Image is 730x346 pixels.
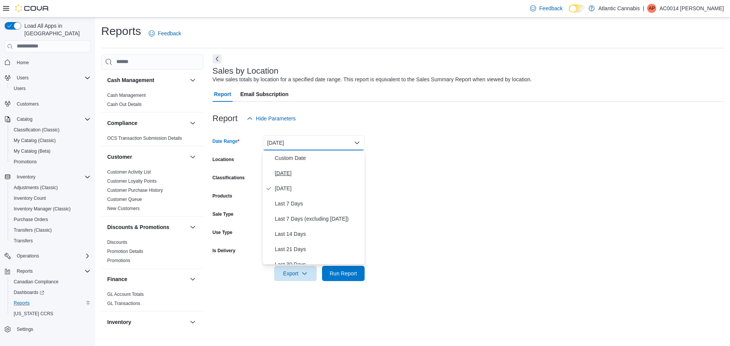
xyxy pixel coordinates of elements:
button: Adjustments (Classic) [8,182,94,193]
a: GL Account Totals [107,292,144,297]
button: Classification (Classic) [8,125,94,135]
span: AP [649,4,655,13]
a: Customer Purchase History [107,188,163,193]
a: [US_STATE] CCRS [11,309,56,318]
button: Transfers (Classic) [8,225,94,235]
a: Promotions [107,258,130,263]
span: Adjustments (Classic) [11,183,90,192]
div: View sales totals by location for a specified date range. This report is equivalent to the Sales ... [213,76,532,84]
a: Discounts [107,240,127,245]
a: Transfers [11,236,36,245]
span: Custom Date [275,153,362,163]
span: My Catalog (Beta) [11,147,90,156]
p: Atlantic Cannabis [598,4,640,13]
button: Operations [14,251,42,261]
span: Run Report [330,270,357,277]
h3: Report [213,114,238,123]
span: GL Account Totals [107,291,144,297]
button: Reports [2,266,94,276]
a: Inventory Count [11,194,49,203]
a: Feedback [146,26,184,41]
div: Select listbox [263,150,365,264]
span: Settings [17,326,33,332]
span: Home [17,60,29,66]
span: OCS Transaction Submission Details [107,135,182,141]
span: Hide Parameters [256,115,296,122]
span: Last 7 Days [275,199,362,208]
h3: Sales by Location [213,66,279,76]
a: New Customers [107,206,140,211]
button: Export [274,266,317,281]
div: Discounts & Promotions [101,238,203,268]
span: Promotions [14,159,37,165]
label: Products [213,193,232,199]
span: Customer Purchase History [107,187,163,193]
span: Cash Management [107,92,146,98]
span: Transfers (Classic) [14,227,52,233]
a: Adjustments (Classic) [11,183,61,192]
button: Discounts & Promotions [188,223,197,232]
span: Home [14,58,90,67]
button: Users [14,73,32,82]
button: My Catalog (Classic) [8,135,94,146]
label: Use Type [213,229,232,235]
span: Inventory Count [14,195,46,201]
button: Cash Management [107,76,187,84]
span: Last 21 Days [275,245,362,254]
span: Last 7 Days (excluding [DATE]) [275,214,362,223]
div: AC0014 Parsons Josh [647,4,656,13]
a: Purchase Orders [11,215,51,224]
button: My Catalog (Beta) [8,146,94,156]
span: Washington CCRS [11,309,90,318]
h3: Finance [107,275,127,283]
a: Users [11,84,29,93]
span: Discounts [107,239,127,245]
button: [DATE] [263,135,365,150]
h3: Discounts & Promotions [107,223,169,231]
a: Reports [11,299,33,308]
div: Compliance [101,134,203,146]
a: Dashboards [8,287,94,298]
button: Compliance [188,118,197,128]
span: Reports [14,267,90,276]
a: Inventory Manager (Classic) [11,204,74,213]
span: My Catalog (Beta) [14,148,51,154]
p: AC0014 [PERSON_NAME] [659,4,724,13]
span: Operations [14,251,90,261]
p: | [643,4,644,13]
span: Last 14 Days [275,229,362,239]
button: [US_STATE] CCRS [8,308,94,319]
a: GL Transactions [107,301,140,306]
a: My Catalog (Classic) [11,136,59,145]
button: Inventory [2,172,94,182]
button: Customer [107,153,187,161]
span: Feedback [158,30,181,37]
span: Purchase Orders [14,216,48,223]
button: Cash Management [188,76,197,85]
span: My Catalog (Classic) [11,136,90,145]
h3: Cash Management [107,76,154,84]
span: Feedback [539,5,562,12]
a: Home [14,58,32,67]
a: Promotion Details [107,249,143,254]
span: Promotions [11,157,90,166]
input: Dark Mode [569,5,585,13]
button: Catalog [2,114,94,125]
span: [DATE] [275,184,362,193]
span: Dashboards [11,288,90,297]
span: Users [17,75,29,81]
span: New Customers [107,205,140,212]
span: Users [11,84,90,93]
button: Run Report [322,266,365,281]
h3: Compliance [107,119,137,127]
span: Adjustments (Classic) [14,185,58,191]
img: Cova [15,5,49,12]
a: Cash Management [107,93,146,98]
span: Inventory Manager (Classic) [11,204,90,213]
span: Catalog [17,116,32,122]
button: Promotions [8,156,94,167]
button: Home [2,57,94,68]
span: Transfers (Classic) [11,226,90,235]
h3: Customer [107,153,132,161]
